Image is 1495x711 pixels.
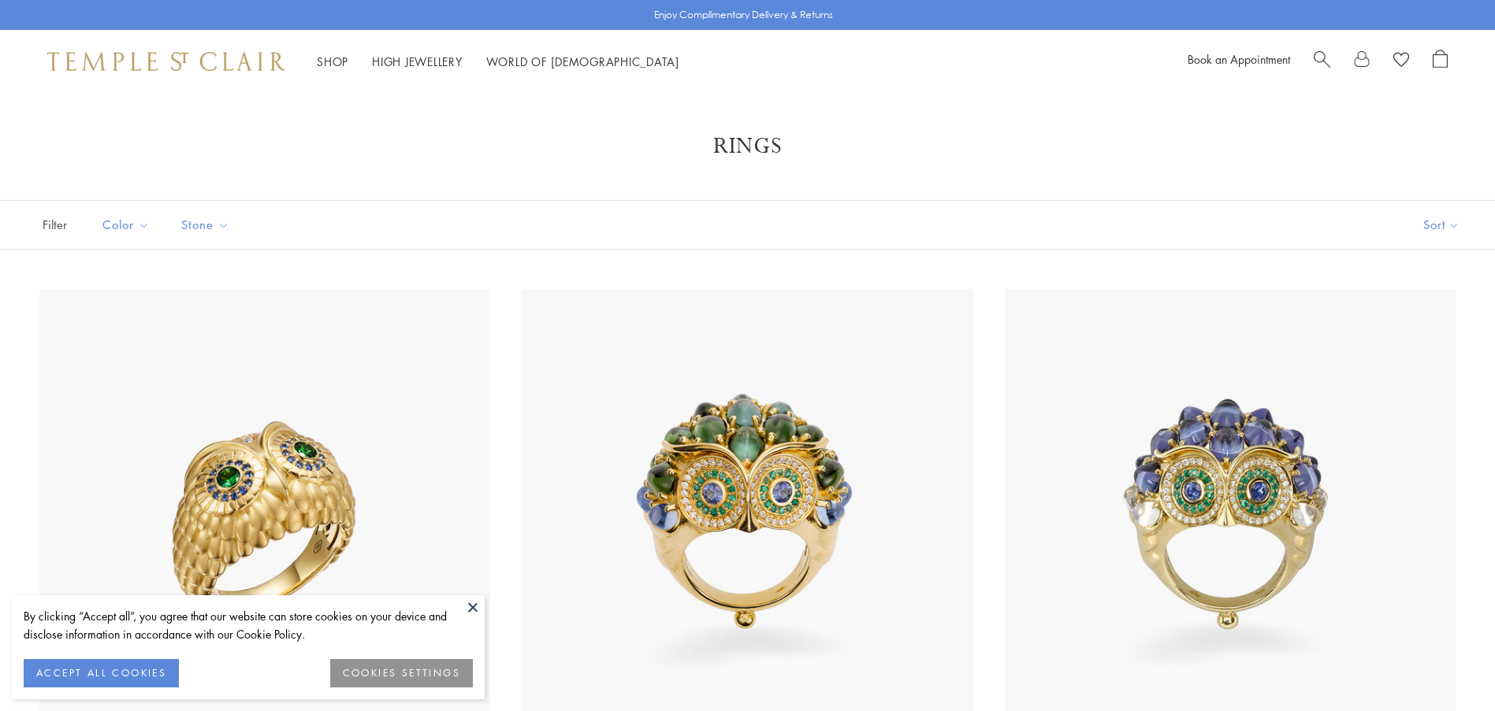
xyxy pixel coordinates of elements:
[169,207,241,243] button: Stone
[24,659,179,687] button: ACCEPT ALL COOKIES
[372,54,463,69] a: High JewelleryHigh Jewellery
[330,659,473,687] button: COOKIES SETTINGS
[1433,50,1448,73] a: Open Shopping Bag
[317,54,348,69] a: ShopShop
[317,52,679,72] nav: Main navigation
[173,215,241,235] span: Stone
[1388,201,1495,249] button: Show sort by
[654,7,833,23] p: Enjoy Complimentary Delivery & Returns
[63,132,1432,161] h1: Rings
[47,52,285,71] img: Temple St. Clair
[24,607,473,643] div: By clicking “Accept all”, you agree that our website can store cookies on your device and disclos...
[91,207,162,243] button: Color
[486,54,679,69] a: World of [DEMOGRAPHIC_DATA]World of [DEMOGRAPHIC_DATA]
[1314,50,1330,73] a: Search
[95,215,162,235] span: Color
[1188,51,1290,67] a: Book an Appointment
[1393,50,1409,73] a: View Wishlist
